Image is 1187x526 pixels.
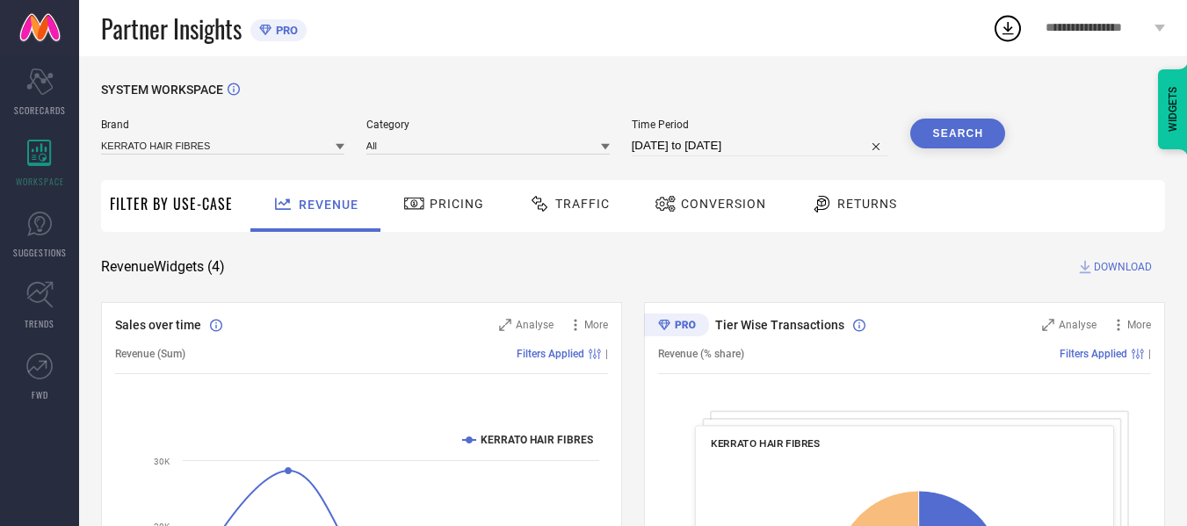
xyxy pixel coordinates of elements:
span: TRENDS [25,317,54,330]
span: Revenue (% share) [658,348,744,360]
span: | [605,348,608,360]
span: Traffic [555,197,610,211]
span: Tier Wise Transactions [715,318,844,332]
span: SYSTEM WORKSPACE [101,83,223,97]
span: Brand [101,119,344,131]
span: | [1148,348,1151,360]
span: Partner Insights [101,11,242,47]
span: SCORECARDS [14,104,66,117]
text: 30K [154,457,170,466]
input: Select time period [632,135,889,156]
span: Analyse [1059,319,1097,331]
span: Revenue Widgets ( 4 ) [101,258,225,276]
span: Sales over time [115,318,201,332]
span: Revenue (Sum) [115,348,185,360]
span: Returns [837,197,897,211]
span: Filters Applied [1060,348,1127,360]
div: Open download list [992,12,1024,44]
span: Revenue [299,198,358,212]
span: More [1127,319,1151,331]
svg: Zoom [499,319,511,331]
span: Pricing [430,197,484,211]
span: WORKSPACE [16,175,64,188]
span: SUGGESTIONS [13,246,67,259]
text: KERRATO HAIR FIBRES [481,434,593,446]
div: Premium [644,313,709,340]
svg: Zoom [1042,319,1054,331]
span: Analyse [516,319,554,331]
span: PRO [271,24,298,37]
span: Filters Applied [517,348,584,360]
span: Category [366,119,610,131]
span: FWD [32,388,48,401]
span: More [584,319,608,331]
span: KERRATO HAIR FIBRES [711,437,820,450]
span: DOWNLOAD [1094,258,1152,276]
span: Time Period [632,119,889,131]
span: Conversion [681,197,766,211]
button: Search [910,119,1005,148]
span: Filter By Use-Case [110,193,233,214]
